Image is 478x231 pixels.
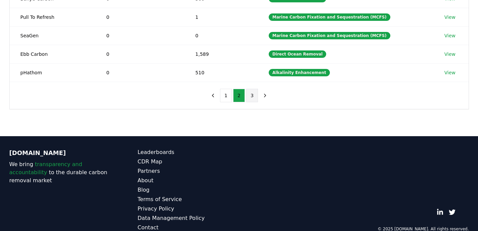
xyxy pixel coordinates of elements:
[444,14,455,21] a: View
[9,160,111,185] p: We bring to the durable carbon removal market
[185,26,258,45] td: 0
[138,205,239,213] a: Privacy Policy
[449,209,455,216] a: Twitter
[10,26,96,45] td: SeaGen
[95,45,184,63] td: 0
[444,69,455,76] a: View
[138,186,239,194] a: Blog
[259,89,271,102] button: next page
[269,50,327,58] div: Direct Ocean Removal
[95,63,184,82] td: 0
[207,89,219,102] button: previous page
[220,89,232,102] button: 1
[138,177,239,185] a: About
[95,8,184,26] td: 0
[9,161,82,176] span: transparency and accountability
[138,148,239,156] a: Leaderboards
[138,158,239,166] a: CDR Map
[269,69,330,76] div: Alkalinity Enhancement
[185,45,258,63] td: 1,589
[246,89,258,102] button: 3
[10,8,96,26] td: Pull To Refresh
[95,26,184,45] td: 0
[269,13,390,21] div: Marine Carbon Fixation and Sequestration (MCFS)
[138,167,239,175] a: Partners
[138,195,239,203] a: Terms of Service
[444,32,455,39] a: View
[10,45,96,63] td: Ebb Carbon
[444,51,455,57] a: View
[185,8,258,26] td: 1
[10,63,96,82] td: pHathom
[233,89,245,102] button: 2
[185,63,258,82] td: 510
[269,32,390,39] div: Marine Carbon Fixation and Sequestration (MCFS)
[9,148,111,158] p: [DOMAIN_NAME]
[138,214,239,222] a: Data Management Policy
[437,209,443,216] a: LinkedIn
